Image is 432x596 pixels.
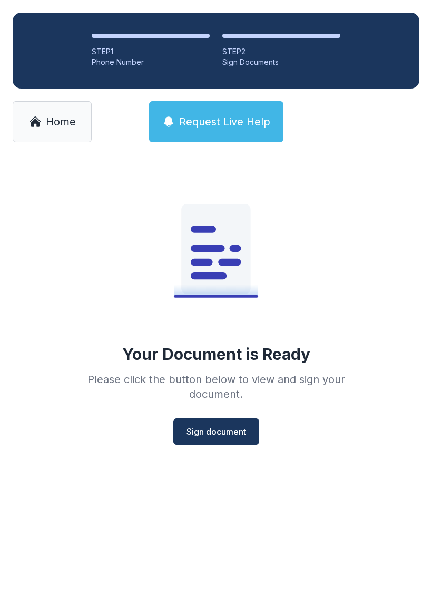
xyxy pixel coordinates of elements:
[186,425,246,438] span: Sign document
[64,372,368,402] div: Please click the button below to view and sign your document.
[92,46,210,57] div: STEP 1
[222,46,340,57] div: STEP 2
[46,114,76,129] span: Home
[179,114,270,129] span: Request Live Help
[222,57,340,67] div: Sign Documents
[92,57,210,67] div: Phone Number
[122,345,310,364] div: Your Document is Ready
